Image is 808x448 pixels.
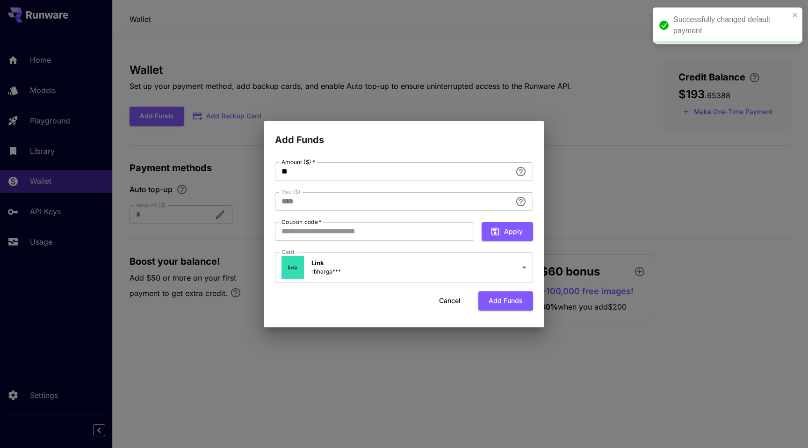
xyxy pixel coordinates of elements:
label: Tax ($) [281,188,301,196]
button: Add funds [478,291,533,311]
button: close [792,11,799,19]
label: Coupon code [281,218,322,226]
h2: Add Funds [264,121,544,147]
label: Amount ($) [281,158,315,166]
button: Cancel [429,291,471,311]
label: Card [281,248,295,256]
div: Successfully changed default payment [673,14,789,36]
p: Link [311,259,341,268]
button: Apply [482,222,533,241]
